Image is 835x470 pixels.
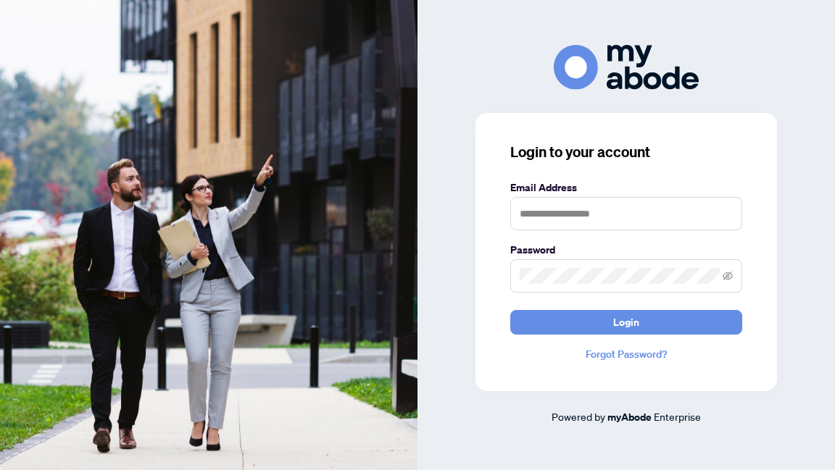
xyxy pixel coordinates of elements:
button: Login [510,310,742,335]
span: Powered by [552,410,605,423]
span: Enterprise [654,410,701,423]
img: ma-logo [554,45,699,89]
span: Login [613,311,639,334]
label: Password [510,242,742,258]
h3: Login to your account [510,142,742,162]
label: Email Address [510,180,742,196]
span: eye-invisible [723,271,733,281]
a: myAbode [607,409,652,425]
a: Forgot Password? [510,346,742,362]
